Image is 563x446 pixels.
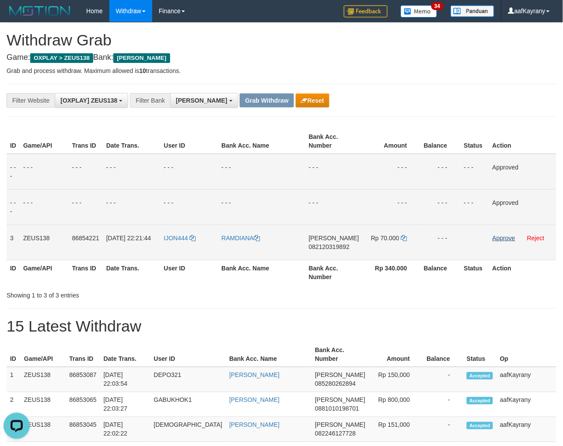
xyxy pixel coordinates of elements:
[489,154,556,190] td: Approved
[315,380,356,387] span: Copy 085280262894 to clipboard
[467,422,493,429] span: Accepted
[218,260,305,285] th: Bank Acc. Name
[229,397,280,404] a: [PERSON_NAME]
[7,93,55,108] div: Filter Website
[218,154,305,190] td: - - -
[527,235,545,242] a: Reject
[7,154,20,190] td: - - -
[7,31,556,49] h1: Withdraw Grab
[21,417,66,442] td: ZEUS138
[161,154,218,190] td: - - -
[100,367,150,392] td: [DATE] 22:03:54
[497,367,556,392] td: aafKayrany
[229,372,280,379] a: [PERSON_NAME]
[497,392,556,417] td: aafKayrany
[363,260,420,285] th: Rp 340.000
[161,129,218,154] th: User ID
[451,5,494,17] img: panduan.png
[305,189,363,225] td: - - -
[103,189,161,225] td: - - -
[150,342,226,367] th: User ID
[218,189,305,225] td: - - -
[401,235,407,242] a: Copy 70000 to clipboard
[3,3,30,30] button: Open LiveChat chat widget
[66,342,100,367] th: Trans ID
[100,392,150,417] td: [DATE] 22:03:27
[229,422,280,429] a: [PERSON_NAME]
[100,417,150,442] td: [DATE] 22:02:22
[315,372,365,379] span: [PERSON_NAME]
[103,260,161,285] th: Date Trans.
[369,392,423,417] td: Rp 800,000
[369,367,423,392] td: Rp 150,000
[113,53,170,63] span: [PERSON_NAME]
[7,4,73,17] img: MOTION_logo.png
[420,154,461,190] td: - - -
[420,129,461,154] th: Balance
[106,235,151,242] span: [DATE] 22:21:44
[363,129,420,154] th: Amount
[309,235,359,242] span: [PERSON_NAME]
[296,93,329,107] button: Reset
[226,342,311,367] th: Bank Acc. Name
[315,397,365,404] span: [PERSON_NAME]
[176,97,227,104] span: [PERSON_NAME]
[305,260,363,285] th: Bank Acc. Number
[20,189,69,225] td: - - -
[66,417,100,442] td: 86853045
[20,225,69,260] td: ZEUS138
[20,129,69,154] th: Game/API
[7,189,20,225] td: - - -
[164,235,196,242] a: IJON444
[66,367,100,392] td: 86853087
[103,129,161,154] th: Date Trans.
[461,129,489,154] th: Status
[150,417,226,442] td: [DEMOGRAPHIC_DATA]
[423,392,463,417] td: -
[7,225,20,260] td: 3
[489,189,556,225] td: Approved
[150,367,226,392] td: DEPO321
[497,417,556,442] td: aafKayrany
[461,260,489,285] th: Status
[467,372,493,380] span: Accepted
[66,392,100,417] td: 86853065
[461,189,489,225] td: - - -
[7,318,556,335] h1: 15 Latest Withdraw
[30,53,93,63] span: OXPLAY > ZEUS138
[72,235,99,242] span: 86854221
[21,392,66,417] td: ZEUS138
[7,367,21,392] td: 1
[69,129,103,154] th: Trans ID
[221,235,260,242] a: RAMDIANA
[69,189,103,225] td: - - -
[150,392,226,417] td: GABUKHOK1
[7,53,556,62] h4: Game: Bank:
[139,67,146,74] strong: 10
[497,342,556,367] th: Op
[461,154,489,190] td: - - -
[363,189,420,225] td: - - -
[467,397,493,405] span: Accepted
[161,260,218,285] th: User ID
[420,260,461,285] th: Balance
[7,342,21,367] th: ID
[311,342,369,367] th: Bank Acc. Number
[21,342,66,367] th: Game/API
[60,97,117,104] span: [OXPLAY] ZEUS138
[7,287,228,300] div: Showing 1 to 3 of 3 entries
[363,154,420,190] td: - - -
[309,243,350,250] span: Copy 082120319892 to clipboard
[420,189,461,225] td: - - -
[69,154,103,190] td: - - -
[164,235,188,242] span: IJON444
[130,93,170,108] div: Filter Bank
[420,225,461,260] td: - - -
[170,93,238,108] button: [PERSON_NAME]
[100,342,150,367] th: Date Trans.
[7,66,556,75] p: Grab and process withdraw. Maximum allowed is transactions.
[315,422,365,429] span: [PERSON_NAME]
[305,154,363,190] td: - - -
[371,235,399,242] span: Rp 70.000
[493,235,515,242] a: Approve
